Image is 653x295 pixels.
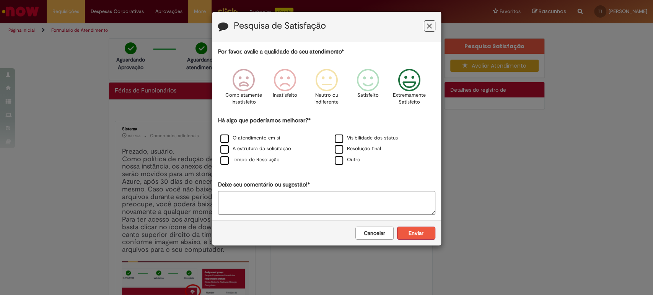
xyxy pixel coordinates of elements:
[224,63,263,115] div: Completamente Insatisfeito
[218,181,310,189] label: Deixe seu comentário ou sugestão!*
[335,156,360,164] label: Outro
[390,63,429,115] div: Extremamente Satisfeito
[273,92,297,99] p: Insatisfeito
[225,92,262,106] p: Completamente Insatisfeito
[234,21,326,31] label: Pesquisa de Satisfação
[393,92,426,106] p: Extremamente Satisfeito
[218,48,344,56] label: Por favor, avalie a qualidade do seu atendimento*
[220,156,280,164] label: Tempo de Resolução
[265,63,305,115] div: Insatisfeito
[220,145,291,152] label: A estrutura da solicitação
[397,227,435,240] button: Enviar
[357,92,379,99] p: Satisfeito
[355,227,394,240] button: Cancelar
[307,63,346,115] div: Neutro ou indiferente
[220,135,280,142] label: O atendimento em si
[218,117,435,166] div: Há algo que poderíamos melhorar?*
[335,135,398,142] label: Visibilidade dos status
[313,92,340,106] p: Neutro ou indiferente
[348,63,388,115] div: Satisfeito
[335,145,381,152] label: Resolução final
